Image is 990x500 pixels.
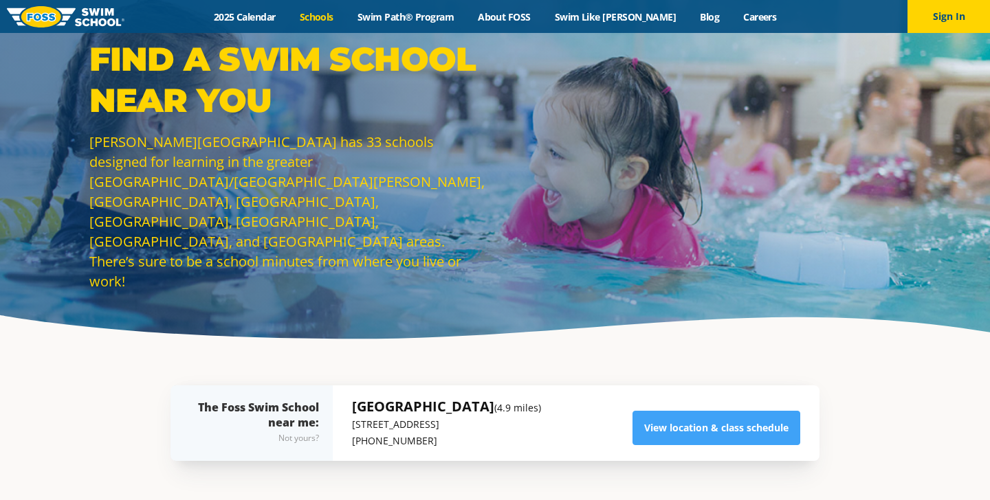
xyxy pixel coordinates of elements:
p: [PHONE_NUMBER] [352,433,541,449]
small: (4.9 miles) [494,401,541,414]
h5: [GEOGRAPHIC_DATA] [352,397,541,416]
p: Find a Swim School Near You [89,38,488,121]
p: [STREET_ADDRESS] [352,416,541,433]
a: Schools [287,10,345,23]
a: Swim Like [PERSON_NAME] [542,10,688,23]
div: Not yours? [198,430,319,446]
div: The Foss Swim School near me: [198,400,319,446]
a: 2025 Calendar [201,10,287,23]
p: [PERSON_NAME][GEOGRAPHIC_DATA] has 33 schools designed for learning in the greater [GEOGRAPHIC_DA... [89,132,488,291]
a: View location & class schedule [632,411,800,445]
img: FOSS Swim School Logo [7,6,124,27]
a: Careers [731,10,789,23]
a: Swim Path® Program [345,10,465,23]
a: About FOSS [466,10,543,23]
a: Blog [688,10,731,23]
